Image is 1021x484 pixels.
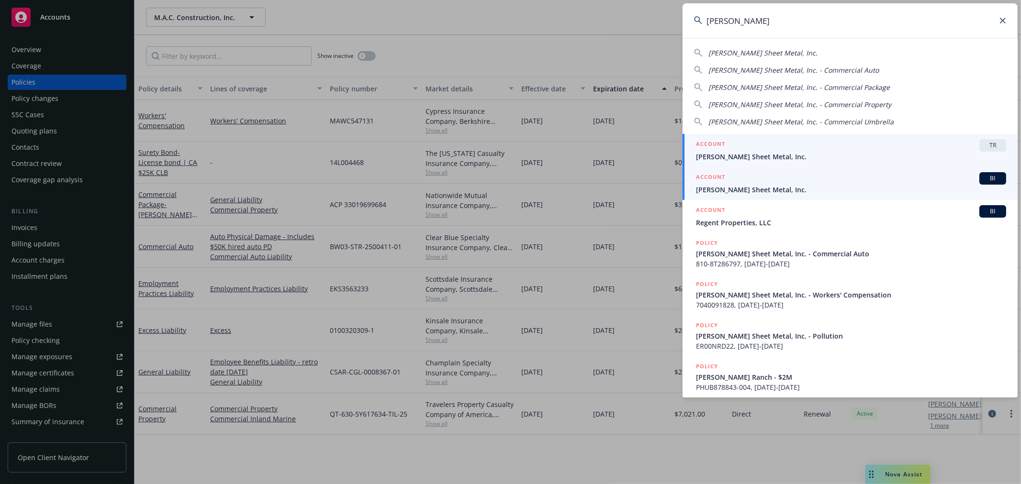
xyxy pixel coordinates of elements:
span: [PERSON_NAME] Ranch - $2M [696,372,1006,382]
a: POLICY[PERSON_NAME] Ranch - $2MPHUB878843-004, [DATE]-[DATE] [683,356,1018,397]
span: [PERSON_NAME] Sheet Metal, Inc. - Workers' Compensation [696,290,1006,300]
a: POLICY[PERSON_NAME] Sheet Metal, Inc. - Commercial Auto810-8T286797, [DATE]-[DATE] [683,233,1018,274]
span: [PERSON_NAME] Sheet Metal, Inc. [708,48,818,57]
span: BI [983,174,1002,183]
h5: POLICY [696,362,718,371]
span: PHUB878843-004, [DATE]-[DATE] [696,382,1006,392]
span: [PERSON_NAME] Sheet Metal, Inc. - Commercial Auto [708,66,879,75]
span: ER00NRD22, [DATE]-[DATE] [696,341,1006,351]
h5: ACCOUNT [696,139,725,151]
span: [PERSON_NAME] Sheet Metal, Inc. - Commercial Package [708,83,890,92]
span: [PERSON_NAME] Sheet Metal, Inc. - Commercial Auto [696,249,1006,259]
span: BI [983,207,1002,216]
h5: ACCOUNT [696,205,725,217]
h5: POLICY [696,320,718,330]
span: 810-8T286797, [DATE]-[DATE] [696,259,1006,269]
span: 7040091828, [DATE]-[DATE] [696,300,1006,310]
h5: POLICY [696,238,718,248]
span: TR [983,141,1002,150]
span: [PERSON_NAME] Sheet Metal, Inc. - Commercial Umbrella [708,117,894,126]
span: Regent Properties, LLC [696,218,1006,228]
span: [PERSON_NAME] Sheet Metal, Inc. - Pollution [696,331,1006,341]
a: ACCOUNTBI[PERSON_NAME] Sheet Metal, Inc. [683,167,1018,200]
h5: POLICY [696,279,718,289]
input: Search... [683,3,1018,38]
span: [PERSON_NAME] Sheet Metal, Inc. [696,152,1006,162]
span: [PERSON_NAME] Sheet Metal, Inc. [696,185,1006,195]
a: ACCOUNTBIRegent Properties, LLC [683,200,1018,233]
a: POLICY[PERSON_NAME] Sheet Metal, Inc. - Workers' Compensation7040091828, [DATE]-[DATE] [683,274,1018,315]
h5: ACCOUNT [696,172,725,184]
span: [PERSON_NAME] Sheet Metal, Inc. - Commercial Property [708,100,891,109]
a: POLICY[PERSON_NAME] Sheet Metal, Inc. - PollutionER00NRD22, [DATE]-[DATE] [683,315,1018,356]
a: ACCOUNTTR[PERSON_NAME] Sheet Metal, Inc. [683,134,1018,167]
